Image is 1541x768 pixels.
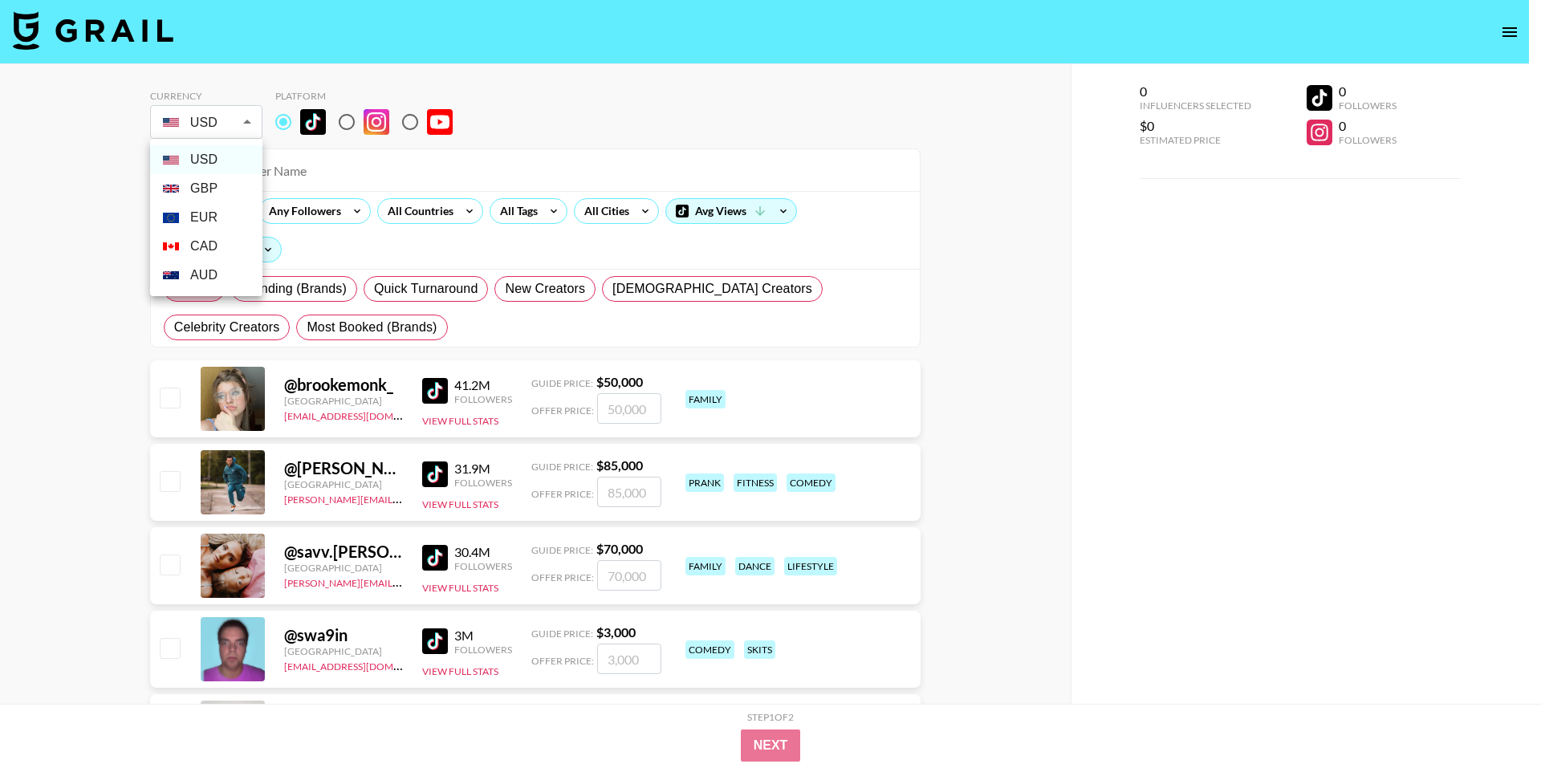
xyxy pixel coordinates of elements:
[150,174,262,203] li: GBP
[150,203,262,232] li: EUR
[150,232,262,261] li: CAD
[1461,688,1522,749] iframe: Drift Widget Chat Controller
[150,261,262,290] li: AUD
[150,145,262,174] li: USD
